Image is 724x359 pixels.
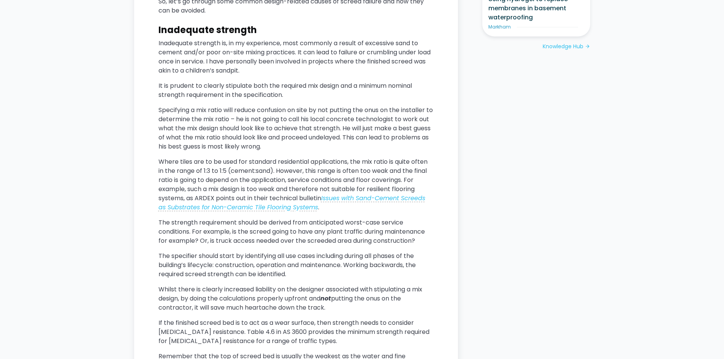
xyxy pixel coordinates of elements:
[320,294,331,303] em: not
[158,318,434,346] p: If the finished screed bed is to act as a wear surface, then strength needs to consider [MEDICAL_...
[158,157,434,212] p: Where tiles are to be used for standard residential applications, the mix ratio is quite often in...
[158,194,425,212] a: Issues with Sand-Cement Screeds as Substrates for Non-Ceramic Tile Flooring Systems
[543,43,590,51] a: Knowledge Hubarrow_forward
[158,285,434,312] p: Whilst there is clearly increased liability on the designer associated with stipulating a mix des...
[158,39,434,75] p: Inadequate strength is, in my experience, most commonly a result of excessive sand to cement and/...
[158,106,434,151] p: Specifying a mix ratio will reduce confusion on site by not putting the onus on the installer to ...
[543,43,583,51] div: Knowledge Hub
[158,24,434,36] h3: Inadequate strength
[488,24,511,30] div: Markham
[158,251,434,279] p: The specifier should start by identifying all use cases including during all phases of the buildi...
[158,218,434,245] p: The strength requirement should be derived from anticipated worst-case service conditions. For ex...
[158,81,434,100] p: It is prudent to clearly stipulate both the required mix design and a minimum nominal strength re...
[585,43,590,51] div: arrow_forward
